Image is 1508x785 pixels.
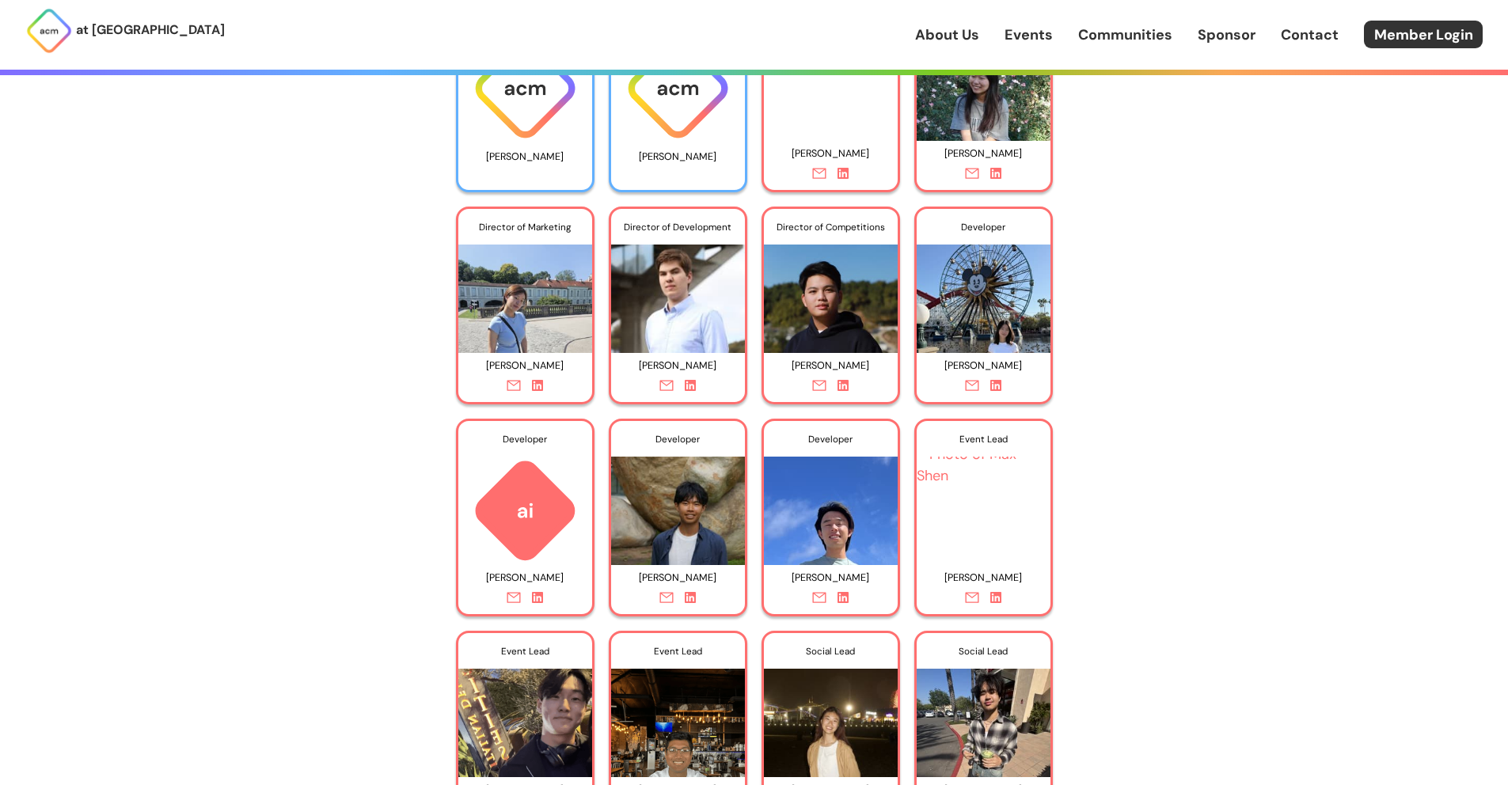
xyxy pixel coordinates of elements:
div: Social Lead [917,633,1050,669]
p: [PERSON_NAME] [924,566,1043,590]
p: [PERSON_NAME] [771,142,891,166]
img: Photo of Kate Wang [917,232,1050,353]
p: [PERSON_NAME] [465,145,585,167]
div: Director of Development [611,209,745,245]
a: Events [1005,25,1053,45]
p: [PERSON_NAME] [465,354,585,378]
p: [PERSON_NAME] [771,354,891,378]
img: ACM logo [458,457,592,565]
a: Communities [1078,25,1172,45]
img: Photo of Phoebe Ng [917,20,1050,141]
div: Director of Marketing [458,209,592,245]
p: [PERSON_NAME] [618,145,738,167]
img: ACM Logo [25,7,73,55]
img: ACM logo [458,34,592,142]
div: Developer [917,209,1050,245]
img: Photo of Elvin Chen [764,444,898,565]
p: at [GEOGRAPHIC_DATA] [76,20,225,40]
img: Photo of Havyn Nguyen [917,656,1050,777]
a: About Us [915,25,979,45]
img: Photo of Samuel Lee [764,232,898,353]
p: [PERSON_NAME] [618,566,738,590]
div: Event Lead [458,633,592,669]
img: Photo of Max Shen [917,444,1050,565]
div: Social Lead [764,633,898,669]
div: Developer [458,421,592,457]
div: Event Lead [917,421,1050,457]
a: Sponsor [1198,25,1255,45]
div: Director of Competitions [764,209,898,245]
img: Photo of Scott Semtner [611,232,745,353]
img: Photo of Stephen Huang [764,20,898,141]
img: Photo of Edmund Bu [458,656,592,777]
img: Photo of Sophia Zhu [764,656,898,777]
img: Photo of Zoe Chiu [458,232,592,353]
a: Member Login [1364,21,1483,48]
a: at [GEOGRAPHIC_DATA] [25,7,225,55]
p: [PERSON_NAME] [618,354,738,378]
div: Developer [764,421,898,457]
div: Event Lead [611,633,745,669]
p: [PERSON_NAME] [924,354,1043,378]
p: [PERSON_NAME] [924,142,1043,166]
p: [PERSON_NAME] [771,566,891,590]
p: [PERSON_NAME] [465,566,585,590]
img: ACM logo [611,34,745,142]
img: Photo of Jaden Seangmany [611,444,745,565]
div: Developer [611,421,745,457]
a: Contact [1281,25,1339,45]
img: Photo of Emanoel Agbayani [611,656,745,777]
